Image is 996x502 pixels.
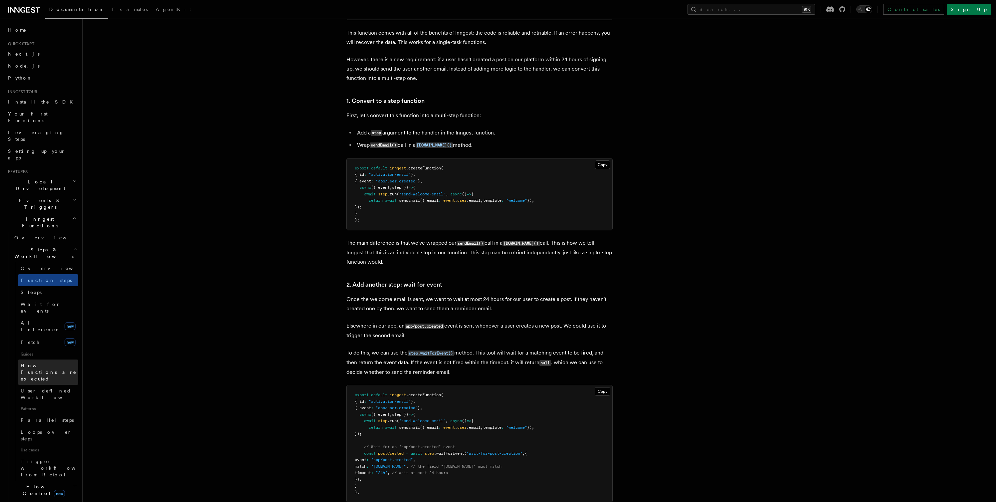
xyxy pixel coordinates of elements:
[21,302,60,314] span: Wait for events
[364,451,376,456] span: const
[502,241,540,246] code: [DOMAIN_NAME]()
[425,451,434,456] span: step
[355,399,364,404] span: { id
[376,470,387,475] span: "24h"
[506,425,527,430] span: "welcome"
[408,351,454,356] code: step.waitForEvent()
[947,4,991,15] a: Sign Up
[443,198,455,203] span: event
[18,403,78,414] span: Patterns
[483,198,501,203] span: template
[18,455,78,481] a: Trigger workflows from Retool
[12,483,73,497] span: Flow Control
[392,470,448,475] span: // wait at most 24 hours
[346,111,613,120] p: First, let's convert this function into a multi-step function:
[355,205,362,209] span: });
[441,392,443,397] span: (
[501,425,504,430] span: :
[416,142,453,148] a: [DOMAIN_NAME]()
[18,445,78,455] span: Use cases
[346,348,613,377] p: To do this, we can use the method. This tool will wait for a matching event to be fired, and then...
[355,464,366,469] span: match
[355,128,613,138] li: Add a argument to the handler in the Inngest function.
[21,459,94,477] span: Trigger workflows from Retool
[65,338,76,346] span: new
[399,425,420,430] span: sendEmail
[5,72,78,84] a: Python
[355,392,369,397] span: export
[420,405,422,410] span: ,
[364,444,455,449] span: // Wait for an "app/post.created" event
[21,290,42,295] span: Sleeps
[527,198,534,203] span: });
[355,140,613,150] li: Wrap call in a method.
[883,4,944,15] a: Contact sales
[355,405,371,410] span: { event
[420,198,439,203] span: ({ email
[8,27,27,33] span: Home
[21,429,72,441] span: Loops over steps
[366,457,369,462] span: :
[467,418,471,423] span: =>
[408,412,413,417] span: =>
[418,179,420,183] span: }
[5,60,78,72] a: Node.js
[406,392,441,397] span: .createFunction
[413,457,415,462] span: ,
[366,464,369,469] span: :
[450,418,462,423] span: async
[378,451,404,456] span: postCreated
[525,451,527,456] span: {
[376,179,418,183] span: "app/user.created"
[371,166,387,170] span: default
[346,28,613,47] p: This function comes with all of the benefits of Inngest: the code is reliable and retriable. If a...
[21,388,81,400] span: User-defined Workflows
[471,192,474,196] span: {
[527,425,534,430] span: });
[355,211,357,216] span: }
[390,392,406,397] span: inngest
[5,96,78,108] a: Install the SDK
[359,185,371,190] span: async
[371,457,413,462] span: "app/post.created"
[21,266,89,271] span: Overview
[371,412,390,417] span: ({ event
[462,418,467,423] span: ()
[397,192,399,196] span: (
[457,425,467,430] span: user
[467,451,522,456] span: "wait-for-post-creation"
[387,192,397,196] span: .run
[439,198,441,203] span: :
[450,192,462,196] span: async
[371,392,387,397] span: default
[18,298,78,317] a: Wait for events
[8,51,40,57] span: Next.js
[467,192,471,196] span: =>
[376,405,418,410] span: "app/user.created"
[12,244,78,262] button: Steps & Workflows
[467,198,481,203] span: .email
[369,399,411,404] span: "activation-email"
[346,238,613,267] p: The main difference is that we've wrapped our call in a call. This is how we tell Inngest that th...
[18,426,78,445] a: Loops over steps
[5,197,73,210] span: Events & Triggers
[21,363,77,381] span: How Functions are executed
[355,166,369,170] span: export
[371,405,373,410] span: :
[399,192,446,196] span: "send-welcome-email"
[355,457,366,462] span: event
[346,55,613,83] p: However, there is a new requirement: if a user hasn't created a post on our platform within 24 ho...
[595,387,610,396] button: Copy
[420,425,439,430] span: ({ email
[8,130,64,142] span: Leveraging Steps
[5,178,73,192] span: Local Development
[18,317,78,336] a: AI Inferencenew
[18,360,78,385] a: How Functions are executed
[378,418,387,423] span: step
[112,7,148,12] span: Examples
[355,470,371,475] span: timeout
[385,425,397,430] span: await
[54,490,65,497] span: new
[446,192,448,196] span: ,
[439,425,441,430] span: :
